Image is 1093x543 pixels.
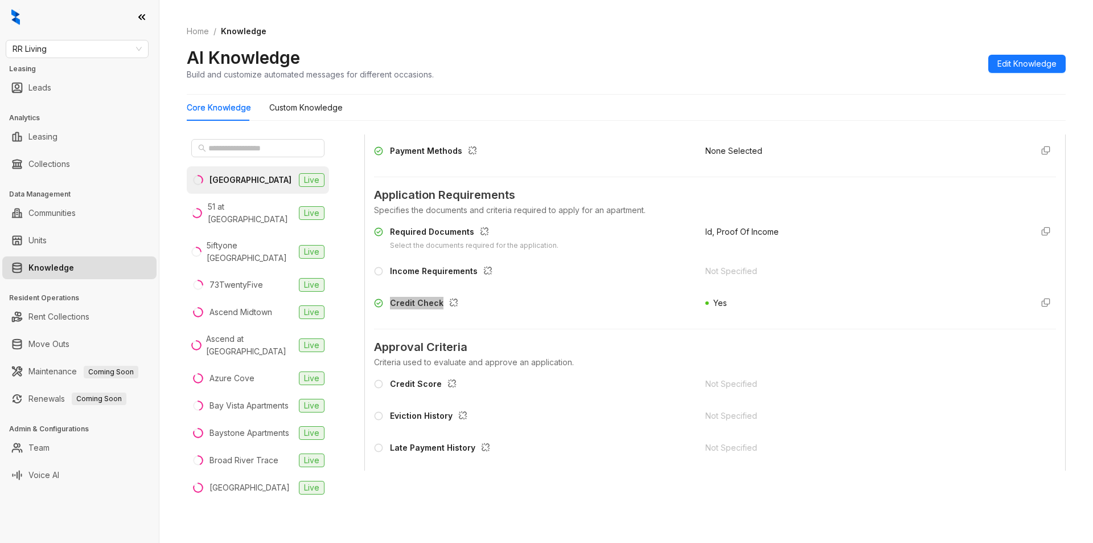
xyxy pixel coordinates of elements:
[299,454,324,467] span: Live
[390,240,558,251] div: Select the documents required for the application.
[299,399,324,413] span: Live
[9,64,159,74] h3: Leasing
[997,58,1057,70] span: Edit Knowledge
[2,125,157,148] li: Leasing
[2,256,157,279] li: Knowledge
[9,113,159,123] h3: Analytics
[209,306,272,319] div: Ascend Midtown
[28,76,51,99] a: Leads
[299,426,324,440] span: Live
[72,393,126,405] span: Coming Soon
[299,245,324,259] span: Live
[2,436,157,459] li: Team
[390,442,495,456] div: Late Payment History
[390,410,472,424] div: Eviction History
[209,427,289,439] div: Baystone Apartments
[187,68,434,80] div: Build and customize automated messages for different occasions.
[13,40,142,58] span: RR Living
[705,378,1023,390] div: Not Specified
[374,186,1056,204] span: Application Requirements
[209,399,289,412] div: Bay Vista Apartments
[9,424,159,434] h3: Admin & Configurations
[390,297,463,312] div: Credit Check
[299,206,324,220] span: Live
[299,278,324,292] span: Live
[2,387,157,410] li: Renewals
[28,305,89,328] a: Rent Collections
[713,298,727,308] span: Yes
[705,227,779,236] span: Id, Proof Of Income
[705,146,762,156] span: None Selected
[206,333,294,358] div: Ascend at [GEOGRAPHIC_DATA]
[9,293,159,303] h3: Resident Operations
[187,101,251,114] div: Core Knowledge
[705,442,1023,454] div: Not Specified
[11,9,20,25] img: logo
[198,144,206,152] span: search
[28,153,70,175] a: Collections
[209,481,290,494] div: [GEOGRAPHIC_DATA]
[187,47,300,68] h2: AI Knowledge
[390,378,461,393] div: Credit Score
[28,229,47,252] a: Units
[84,366,138,378] span: Coming Soon
[705,410,1023,422] div: Not Specified
[299,371,324,385] span: Live
[208,201,294,226] div: 51 at [GEOGRAPHIC_DATA]
[2,229,157,252] li: Units
[28,202,76,224] a: Communities
[390,265,497,280] div: Income Requirements
[209,372,254,385] div: Azure Cove
[374,204,1056,217] div: Specifies the documents and criteria required to apply for an apartment.
[221,26,266,36] span: Knowledge
[2,360,157,383] li: Maintenance
[28,256,74,279] a: Knowledge
[390,145,482,160] div: Payment Methods
[269,101,343,114] div: Custom Knowledge
[28,387,126,410] a: RenewalsComing Soon
[28,333,69,356] a: Move Outs
[2,333,157,356] li: Move Outs
[213,25,216,38] li: /
[374,338,1056,356] span: Approval Criteria
[2,202,157,224] li: Communities
[2,153,157,175] li: Collections
[9,189,159,199] h3: Data Management
[2,305,157,328] li: Rent Collections
[209,174,291,186] div: [GEOGRAPHIC_DATA]
[28,125,57,148] a: Leasing
[988,55,1066,73] button: Edit Knowledge
[207,239,294,264] div: 5iftyone [GEOGRAPHIC_DATA]
[184,25,211,38] a: Home
[28,436,50,459] a: Team
[2,464,157,487] li: Voice AI
[209,279,263,291] div: 73TwentyFive
[28,464,59,487] a: Voice AI
[299,338,324,352] span: Live
[390,226,558,240] div: Required Documents
[299,305,324,319] span: Live
[2,76,157,99] li: Leads
[705,265,1023,277] div: Not Specified
[299,481,324,495] span: Live
[299,173,324,187] span: Live
[209,454,278,467] div: Broad River Trace
[374,356,1056,369] div: Criteria used to evaluate and approve an application.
